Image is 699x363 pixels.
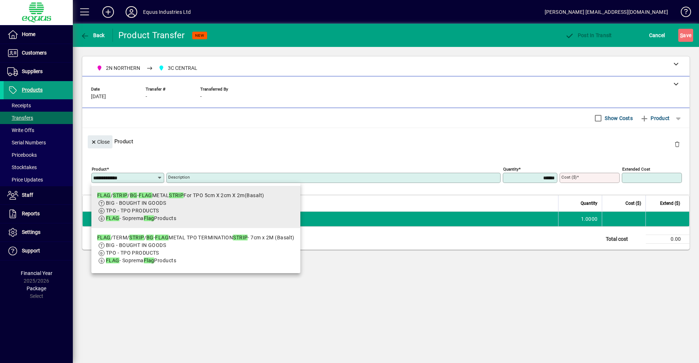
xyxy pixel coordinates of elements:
span: Cancel [649,29,665,41]
mat-label: Extended Cost [622,167,650,172]
td: 1.0000 [558,212,602,226]
span: - Soprema Products [106,258,176,263]
a: Customers [4,44,73,62]
span: Financial Year [21,270,52,276]
a: Reports [4,205,73,223]
button: Cancel [647,29,667,42]
span: Cost ($) [625,199,641,207]
span: NEW [195,33,204,38]
span: Post In Transit [565,32,612,38]
span: Reports [22,211,40,216]
button: Profile [120,5,143,19]
span: Stocktakes [7,164,37,170]
div: /TERM/ / - METAL TPO TERMINATION - 7cm x 2M (Basalt) [97,234,295,242]
span: Suppliers [22,68,43,74]
button: Back [79,29,107,42]
em: BG [130,192,137,198]
button: Delete [668,135,686,153]
em: FLAG [97,235,111,240]
span: Settings [22,229,40,235]
div: Product [82,128,690,155]
app-page-header-button: Delete [668,141,686,147]
a: Pricebooks [4,149,73,161]
span: Write Offs [7,127,34,133]
div: Equus Industries Ltd [143,6,191,18]
button: Add [96,5,120,19]
span: Products [22,87,43,93]
a: Price Updates [4,173,73,186]
a: Knowledge Base [675,1,690,25]
em: BG [146,235,154,240]
span: - Soprema Products [106,215,176,221]
span: Transfers [7,115,33,121]
em: STRIP [129,235,144,240]
a: Suppliers [4,63,73,81]
a: Serial Numbers [4,136,73,149]
span: Staff [22,192,33,198]
span: Package [27,286,46,291]
span: Pricebooks [7,152,37,158]
span: S [680,32,683,38]
app-page-header-button: Close [86,138,114,145]
a: Receipts [4,99,73,112]
span: Quantity [581,199,597,207]
span: Receipts [7,103,31,108]
span: ave [680,29,691,41]
em: Flag [144,215,154,221]
a: Staff [4,186,73,204]
span: TPO - TPO PRODUCTS [106,208,159,214]
em: FLAG [139,192,152,198]
span: Back [80,32,105,38]
mat-label: Cost ($) [561,175,577,180]
td: 0.00 [646,235,690,244]
td: Total cost [602,235,646,244]
span: Customers [22,50,47,56]
span: BIG - BOUGHT IN GOODS [106,200,166,206]
button: Post In Transit [563,29,613,42]
div: [PERSON_NAME] [EMAIL_ADDRESS][DOMAIN_NAME] [545,6,668,18]
em: FLAG [97,192,111,198]
mat-option: FLAG/TERM/STRIP/BG - FLAGMETAL TPO TERMINATION STRIP - 7cm x 2M (Basalt) [91,228,300,270]
mat-label: Product [92,167,107,172]
a: Transfers [4,112,73,124]
mat-label: Description [168,175,190,180]
span: Price Updates [7,177,43,183]
span: Home [22,31,35,37]
span: - [200,94,202,100]
em: FLAG [106,215,119,221]
span: Extend ($) [660,199,680,207]
span: TPO - TPO PRODUCTS [106,250,159,256]
em: Flag [144,258,154,263]
a: Write Offs [4,124,73,136]
mat-option: FLAG/STRIP/BG - FLAGMETAL STRIP For TPO 5cm X 2cm X 2m(Basalt) [91,186,300,228]
em: STRIP [113,192,127,198]
span: Close [91,136,110,148]
span: Support [22,248,40,254]
em: FLAG [106,258,119,263]
div: / / - METAL For TPO 5cm X 2cm X 2m(Basalt) [97,192,264,199]
a: Settings [4,223,73,242]
mat-label: Quantity [503,167,518,172]
a: Home [4,25,73,44]
span: Serial Numbers [7,140,46,145]
em: FLAG [155,235,169,240]
div: Product Transfer [118,29,185,41]
a: Stocktakes [4,161,73,173]
a: Support [4,242,73,260]
span: - [146,94,147,100]
span: [DATE] [91,94,106,100]
span: BIG - BOUGHT IN GOODS [106,242,166,248]
app-page-header-button: Back [73,29,113,42]
em: STRIP [169,192,183,198]
em: STRIP [233,235,248,240]
button: Save [678,29,693,42]
button: Close [88,135,112,148]
label: Show Costs [603,115,633,122]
